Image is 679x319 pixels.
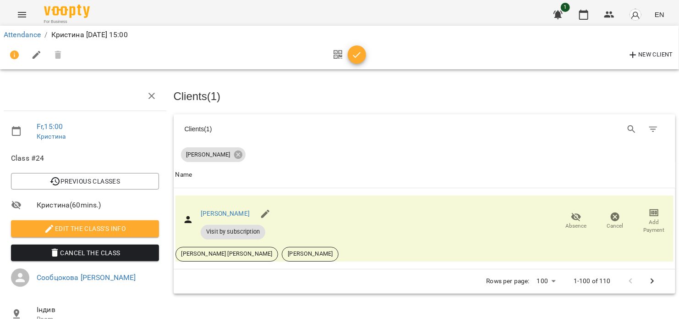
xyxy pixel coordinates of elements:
[11,220,159,237] button: Edit the class's Info
[175,169,674,180] span: Name
[18,176,152,187] span: Previous Classes
[37,273,136,282] a: Сообцокова [PERSON_NAME]
[18,223,152,234] span: Edit the class's Info
[37,304,159,315] span: Індив
[574,277,611,286] p: 1-100 of 110
[4,30,41,39] a: Attendance
[51,29,128,40] p: Кристина [DATE] 15:00
[641,270,663,292] button: Next Page
[621,118,643,140] button: Search
[37,133,66,140] a: Кристина
[11,4,33,26] button: Menu
[201,210,250,217] a: [PERSON_NAME]
[607,222,624,230] span: Cancel
[11,245,159,261] button: Cancel the class
[651,6,668,23] button: EN
[11,153,159,164] span: Class #24
[596,208,635,234] button: Cancel
[174,90,676,102] h3: Clients ( 1 )
[11,173,159,190] button: Previous Classes
[185,124,416,134] div: Clients ( 1 )
[181,151,236,159] span: [PERSON_NAME]
[635,208,674,234] button: Add Payment
[175,169,192,180] div: Name
[44,19,90,25] span: For Business
[37,122,63,131] a: Fr , 15:00
[4,29,675,40] nav: breadcrumb
[44,29,47,40] li: /
[561,3,570,12] span: 1
[37,200,159,211] span: Кристина ( 60 mins. )
[487,277,530,286] p: Rows per page:
[181,147,246,162] div: [PERSON_NAME]
[18,247,152,258] span: Cancel the class
[655,10,664,19] span: EN
[557,208,596,234] button: Absence
[44,5,90,18] img: Voopty Logo
[174,114,676,144] div: Table Toolbar
[566,222,587,230] span: Absence
[625,48,675,62] button: New Client
[628,50,673,61] span: New Client
[642,118,664,140] button: Filter
[175,169,192,180] div: Sort
[629,8,642,21] img: avatar_s.png
[640,218,668,234] span: Add Payment
[176,250,278,258] span: [PERSON_NAME] [PERSON_NAME]
[282,250,338,258] span: [PERSON_NAME]
[201,228,265,236] span: Visit by subscription
[533,274,559,288] div: 100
